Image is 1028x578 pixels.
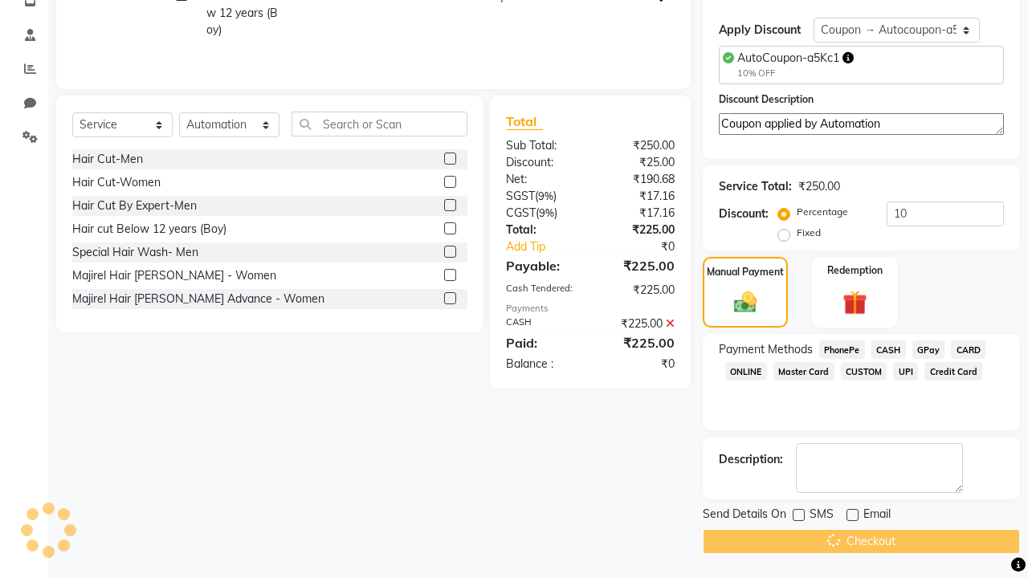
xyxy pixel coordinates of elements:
div: ₹225.00 [590,256,687,275]
span: PhonePe [819,340,865,359]
span: CASH [871,340,906,359]
img: _cash.svg [727,289,765,315]
div: ₹17.16 [590,205,687,222]
div: Hair Cut-Women [72,174,161,191]
span: Email [863,506,891,526]
div: Discount: [494,154,590,171]
div: ( ) [494,205,590,222]
div: ₹190.68 [590,171,687,188]
input: Search or Scan [292,112,467,136]
span: Payment Methods [719,341,813,358]
div: 10% OFF [737,67,854,80]
div: ₹250.00 [798,178,840,195]
div: Net: [494,171,590,188]
div: Majirel Hair [PERSON_NAME] - Women [72,267,276,284]
div: Payments [506,302,675,315]
div: ₹225.00 [590,222,687,238]
div: ₹25.00 [590,154,687,171]
label: Redemption [827,263,883,278]
span: CUSTOM [841,362,887,381]
span: GPay [912,340,945,359]
span: 9% [539,206,554,219]
span: Credit Card [924,362,982,381]
span: UPI [893,362,918,381]
span: 9% [538,189,553,202]
span: AutoCoupon-a5Kc1 [737,51,839,65]
label: Manual Payment [707,265,784,279]
div: Hair cut Below 12 years (Boy) [72,221,226,238]
div: Balance : [494,356,590,372]
div: Hair Cut By Expert-Men [72,197,197,214]
div: Cash Tendered: [494,282,590,299]
div: ₹0 [590,356,687,372]
div: ₹0 [606,238,687,255]
img: _gift.svg [835,287,875,318]
label: Fixed [797,226,821,240]
div: Hair Cut-Men [72,151,143,168]
label: Discount Description [719,92,814,107]
span: CARD [951,340,985,359]
div: ₹17.16 [590,188,687,205]
span: Master Card [773,362,834,381]
div: Special Hair Wash- Men [72,244,198,261]
div: Payable: [494,256,590,275]
div: Description: [719,451,783,468]
div: Apply Discount [719,22,814,39]
div: CASH [494,315,590,332]
span: ONLINE [725,362,767,381]
div: Service Total: [719,178,792,195]
div: Majirel Hair [PERSON_NAME] Advance - Women [72,291,324,307]
span: CGST [506,206,536,220]
div: ₹225.00 [590,333,687,352]
label: Percentage [797,205,848,219]
span: Total [506,113,543,130]
div: ₹225.00 [590,315,687,332]
div: ( ) [494,188,590,205]
div: Sub Total: [494,137,590,154]
div: Discount: [719,206,769,222]
div: Total: [494,222,590,238]
div: ₹225.00 [590,282,687,299]
div: Paid: [494,333,590,352]
span: SGST [506,189,535,203]
div: ₹250.00 [590,137,687,154]
span: Send Details On [703,506,786,526]
a: Add Tip [494,238,606,255]
span: SMS [810,506,834,526]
